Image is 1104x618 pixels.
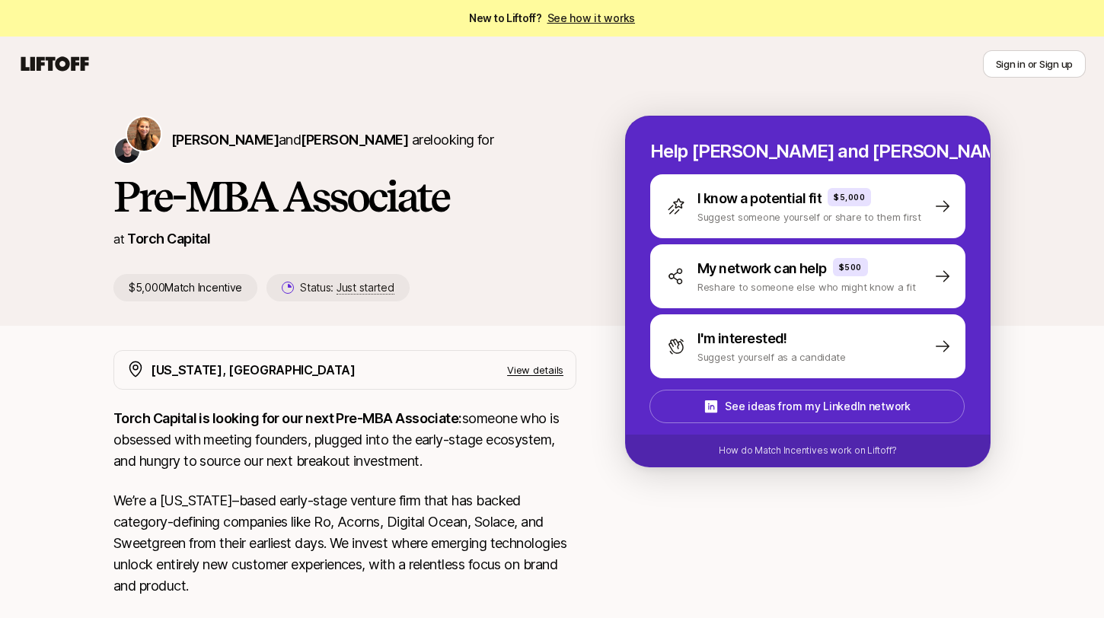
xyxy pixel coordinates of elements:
button: See ideas from my LinkedIn network [649,390,965,423]
img: Christopher Harper [115,139,139,163]
p: $5,000 Match Incentive [113,274,257,301]
span: [PERSON_NAME] [171,132,279,148]
p: Help [PERSON_NAME] and [PERSON_NAME] hire [650,141,965,162]
span: New to Liftoff? [469,9,635,27]
p: Suggest someone yourself or share to them first [697,209,921,225]
img: Katie Reiner [127,117,161,151]
p: Reshare to someone else who might know a fit [697,279,916,295]
span: [PERSON_NAME] [301,132,408,148]
p: at [113,229,124,249]
a: Torch Capital [127,231,210,247]
p: View details [507,362,563,377]
p: I'm interested! [697,328,787,349]
p: someone who is obsessed with meeting founders, plugged into the early-stage ecosystem, and hungry... [113,408,576,472]
p: We’re a [US_STATE]–based early-stage venture firm that has backed category-defining companies lik... [113,490,576,597]
p: How do Match Incentives work on Liftoff? [719,444,897,457]
p: I know a potential fit [697,188,822,209]
p: [US_STATE], [GEOGRAPHIC_DATA] [151,360,356,380]
p: $500 [839,261,862,273]
p: See ideas from my LinkedIn network [725,397,910,416]
span: and [279,132,408,148]
p: Suggest yourself as a candidate [697,349,846,365]
a: See how it works [547,11,636,24]
p: My network can help [697,258,827,279]
span: Just started [337,281,394,295]
button: Sign in or Sign up [983,50,1086,78]
p: Status: [300,279,394,297]
strong: Torch Capital is looking for our next Pre-MBA Associate: [113,410,462,426]
p: $5,000 [834,191,865,203]
p: are looking for [171,129,493,151]
h1: Pre-MBA Associate [113,174,576,219]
